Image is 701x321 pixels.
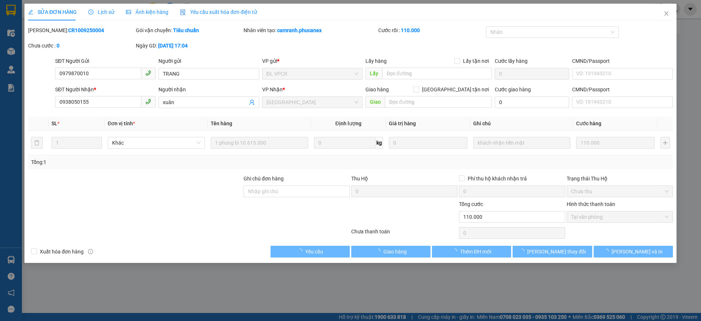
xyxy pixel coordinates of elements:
div: Chưa thanh toán [350,228,458,240]
img: icon [180,9,186,15]
button: Close [656,4,677,24]
input: Dọc đường [385,96,492,108]
span: Xuất hóa đơn hàng [37,248,87,256]
span: Giao [365,96,385,108]
div: SĐT Người Gửi [55,57,156,65]
span: Tại văn phòng [571,211,669,222]
label: Cước giao hàng [495,87,531,92]
div: Trạng thái Thu Hộ [567,175,673,183]
span: phone [145,70,151,76]
span: Tổng cước [459,201,483,207]
b: Tiêu chuẩn [173,27,199,33]
span: Khác [112,137,200,148]
div: Chưa cước : [28,42,134,50]
button: Thêm ĐH mới [432,246,511,257]
input: VD: Bàn, Ghế [211,137,308,149]
span: Định lượng [336,121,361,126]
div: Người nhận [158,85,259,93]
label: Ghi chú đơn hàng [244,176,284,181]
span: Đơn vị tính [108,121,135,126]
input: 0 [576,137,655,149]
button: [PERSON_NAME] và In [594,246,673,257]
div: [PERSON_NAME]: [28,26,134,34]
div: CMND/Passport [572,85,673,93]
span: phone [145,99,151,104]
span: Giao hàng [365,87,389,92]
div: VP gửi [262,57,363,65]
span: Tên hàng [211,121,232,126]
div: Người gửi [158,57,259,65]
span: Giao hàng [383,248,407,256]
span: ĐL VPCR [267,68,358,79]
span: Lấy tận nơi [460,57,492,65]
input: Cước giao hàng [495,96,569,108]
span: loading [297,249,305,254]
span: Lịch sử [88,9,114,15]
b: [DATE] 17:04 [158,43,188,49]
b: 110.000 [401,27,420,33]
span: info-circle [88,249,93,254]
span: Cước hàng [576,121,601,126]
span: Yêu cầu [305,248,323,256]
input: Ghi Chú [473,137,570,149]
input: Dọc đường [382,68,492,79]
div: Nhân viên tạo: [244,26,377,34]
span: [PERSON_NAME] và In [612,248,663,256]
span: user-add [249,99,255,105]
span: VP Nhận [262,87,283,92]
span: picture [126,9,131,15]
b: 0 [57,43,60,49]
span: Thu Hộ [351,176,368,181]
span: Yêu cầu xuất hóa đơn điện tử [180,9,257,15]
span: clock-circle [88,9,93,15]
span: loading [519,249,527,254]
input: Cước lấy hàng [495,68,569,80]
input: Ghi chú đơn hàng [244,186,350,197]
span: [PERSON_NAME] thay đổi [527,248,586,256]
span: close [663,11,669,16]
label: Cước lấy hàng [495,58,528,64]
span: SL [51,121,57,126]
span: kg [376,137,383,149]
span: Ảnh kiện hàng [126,9,168,15]
div: Tổng: 1 [31,158,271,166]
label: Hình thức thanh toán [567,201,615,207]
span: loading [375,249,383,254]
th: Ghi chú [470,116,573,131]
b: camranh.phucanex [277,27,322,33]
span: loading [452,249,460,254]
button: Giao hàng [351,246,430,257]
div: Gói vận chuyển: [136,26,242,34]
div: Cước rồi : [378,26,484,34]
span: Lấy hàng [365,58,387,64]
span: [GEOGRAPHIC_DATA] tận nơi [419,85,492,93]
b: CR1009250004 [68,27,104,33]
input: 0 [389,137,467,149]
span: Giá trị hàng [389,121,416,126]
span: loading [604,249,612,254]
span: Lấy [365,68,382,79]
span: ĐL Quận 5 [267,97,358,108]
button: delete [31,137,43,149]
div: SĐT Người Nhận [55,85,156,93]
span: Thêm ĐH mới [460,248,491,256]
div: Ngày GD: [136,42,242,50]
button: Yêu cầu [271,246,350,257]
div: CMND/Passport [572,57,673,65]
span: edit [28,9,33,15]
span: Chưa thu [571,186,669,197]
button: [PERSON_NAME] thay đổi [513,246,592,257]
span: SỬA ĐƠN HÀNG [28,9,77,15]
span: Phí thu hộ khách nhận trả [465,175,530,183]
button: plus [660,137,670,149]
